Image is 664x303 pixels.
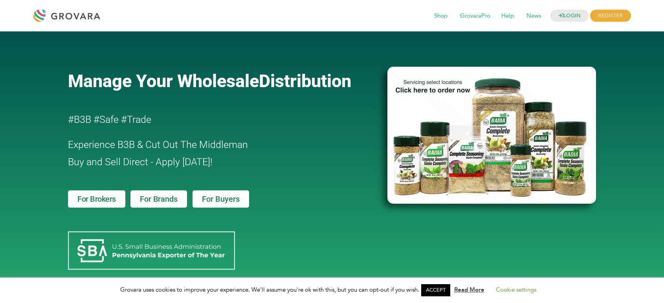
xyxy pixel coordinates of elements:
[521,12,547,20] a: News
[429,9,453,24] span: Shop
[455,9,496,24] span: GrovaraPro
[68,156,213,168] span: Buy and Sell Direct - Apply [DATE]!
[130,190,187,208] a: For Brands
[421,284,450,296] a: ACCEPT
[140,195,177,203] span: For Brands
[496,9,519,24] span: Help
[77,195,116,203] span: For Brokers
[202,195,240,203] span: For Buyers
[193,190,249,208] a: For Buyers
[590,10,631,22] span: REGISTER
[496,12,519,20] a: Help
[68,190,125,208] a: For Brokers
[550,10,589,22] a: LOGIN
[68,111,342,128] h2: #B3B #Safe #Trade
[429,12,453,20] a: Shop
[68,139,248,150] span: Experience B3B & Cut Out The Middleman
[68,71,374,91] a: Manage Your WholesaleDistribution
[521,9,547,24] span: News
[496,286,536,294] a: Cookie settings
[120,286,544,294] span: Grovara uses cookies to improve your experience. We'll assume you're ok with this, but you can op...
[455,12,496,20] a: GrovaraPro
[259,71,351,91] span: Distribution
[68,71,259,91] span: Manage Your Wholesale
[454,286,484,294] a: Read More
